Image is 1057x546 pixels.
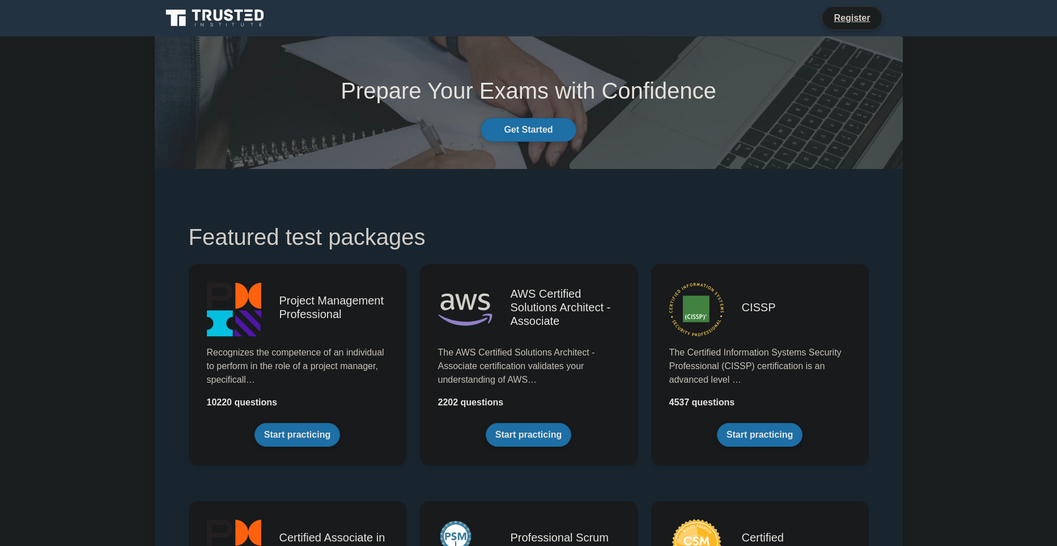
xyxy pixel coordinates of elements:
h1: Prepare Your Exams with Confidence [155,77,903,104]
a: Start practicing [254,423,340,447]
h1: Featured test packages [189,223,869,251]
a: Start practicing [717,423,803,447]
a: Start practicing [486,423,571,447]
a: Register [827,11,877,25]
a: Get Started [481,118,576,142]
